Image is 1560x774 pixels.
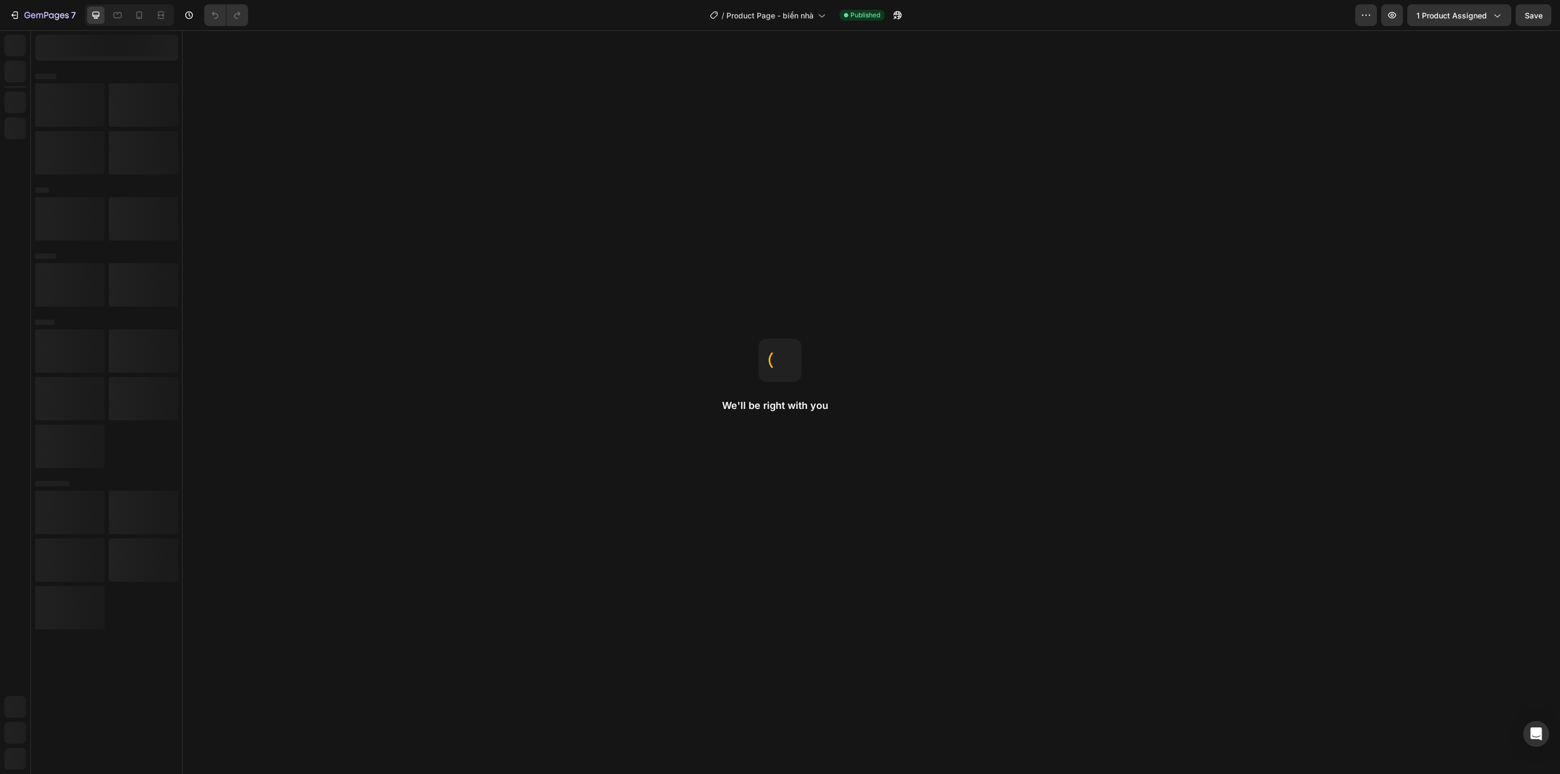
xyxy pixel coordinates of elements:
[1525,11,1543,20] span: Save
[1523,721,1549,747] div: Open Intercom Messenger
[1407,4,1511,26] button: 1 product assigned
[721,10,724,21] span: /
[71,9,76,22] p: 7
[204,4,248,26] div: Undo/Redo
[1416,10,1487,21] span: 1 product assigned
[726,10,814,21] span: Product Page - biển nhà
[850,10,880,20] span: Published
[1516,4,1551,26] button: Save
[4,4,81,26] button: 7
[722,399,838,412] h2: We'll be right with you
